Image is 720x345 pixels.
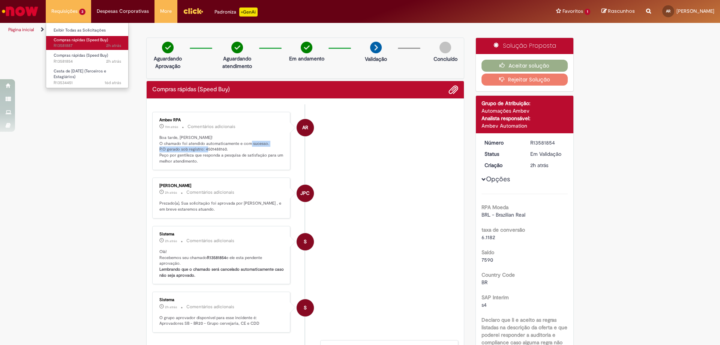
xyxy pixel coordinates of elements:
time: 30/09/2025 14:23:30 [165,305,177,309]
span: 1 [585,9,590,15]
div: Sistema [159,232,284,237]
img: click_logo_yellow_360x200.png [183,5,203,17]
p: Prezado(a), Sua solicitação foi aprovada por [PERSON_NAME] , e em breve estaremos atuando. [159,200,284,212]
small: Comentários adicionais [187,124,235,130]
span: BR [481,279,487,286]
span: 2h atrás [530,162,548,169]
img: check-circle-green.png [162,42,174,53]
div: Em Validação [530,150,565,158]
a: Rascunhos [601,8,635,15]
p: O grupo aprovador disponível para esse incidente é: Aprovadores SB - BR20 - Grupo cervejaria, CE ... [159,315,284,327]
p: +GenAi [239,8,258,17]
time: 30/09/2025 14:23:21 [530,162,548,169]
div: Ambev RPA [297,119,314,136]
span: s4 [481,301,487,308]
button: Rejeitar Solução [481,74,568,86]
time: 30/09/2025 14:23:33 [165,239,177,243]
div: Sistema [159,298,284,302]
span: 3 [79,9,85,15]
span: 11m atrás [165,125,178,129]
span: R13581887 [54,43,121,49]
b: R13581854 [207,255,226,261]
img: check-circle-green.png [301,42,312,53]
div: R13581854 [530,139,565,146]
div: Solução Proposta [476,38,574,54]
span: Rascunhos [608,8,635,15]
span: S [304,233,307,251]
b: taxa de conversão [481,226,525,233]
span: R13581854 [54,59,121,65]
time: 30/09/2025 14:27:32 [106,43,121,48]
b: SAP Interim [481,294,509,301]
button: Aceitar solução [481,60,568,72]
span: 2h atrás [165,239,177,243]
span: AR [666,9,670,14]
p: Aguardando atendimento [219,55,255,70]
span: 6.1182 [481,234,495,241]
div: Automações Ambev [481,107,568,114]
b: Saldo [481,249,494,256]
span: AR [302,119,308,137]
time: 15/09/2025 09:47:52 [105,80,121,86]
small: Comentários adicionais [186,189,234,196]
span: Favoritos [562,8,583,15]
span: 2h atrás [165,305,177,309]
div: 30/09/2025 14:23:21 [530,161,565,169]
div: Ambev RPA [159,118,284,122]
a: Aberto R13581854 : Compras rápidas (Speed Buy) [46,51,129,65]
span: 7590 [481,256,493,263]
p: Concluído [433,55,457,63]
span: Compras rápidas (Speed Buy) [54,37,108,43]
div: Analista responsável: [481,114,568,122]
span: 2h atrás [165,190,177,195]
time: 30/09/2025 14:28:31 [165,190,177,195]
span: BRL - Brazilian Real [481,211,525,218]
span: S [304,299,307,317]
small: Comentários adicionais [186,304,234,310]
span: More [160,8,172,15]
ul: Requisições [46,23,129,88]
img: arrow-next.png [370,42,382,53]
b: RPA Moeda [481,204,508,211]
div: Ambev Automation [481,122,568,130]
a: Exibir Todas as Solicitações [46,26,129,35]
h2: Compras rápidas (Speed Buy) Histórico de tíquete [152,86,230,93]
span: Requisições [51,8,78,15]
div: System [297,233,314,250]
span: Cesta de [DATE] (Terceiros e Estagiários) [54,68,106,80]
div: Padroniza [214,8,258,17]
img: img-circle-grey.png [439,42,451,53]
img: ServiceNow [1,4,39,19]
dt: Criação [479,161,525,169]
p: Olá! Recebemos seu chamado e ele esta pendente aprovação. [159,249,284,279]
ul: Trilhas de página [6,23,474,37]
span: JPC [300,184,310,202]
span: Despesas Corporativas [97,8,149,15]
dt: Número [479,139,525,146]
img: check-circle-green.png [231,42,243,53]
span: R13534451 [54,80,121,86]
a: Aberto R13534451 : Cesta de Natal (Terceiros e Estagiários) [46,67,129,83]
small: Comentários adicionais [186,238,234,244]
div: Juliana Parizotto Coelho [297,185,314,202]
span: Compras rápidas (Speed Buy) [54,53,108,58]
dt: Status [479,150,525,158]
span: 2h atrás [106,59,121,64]
span: 16d atrás [105,80,121,86]
p: Boa tarde, [PERSON_NAME]! O chamado foi atendido automaticamente e com sucesso. P.O gerado sob re... [159,135,284,164]
div: [PERSON_NAME] [159,184,284,188]
button: Adicionar anexos [448,85,458,95]
b: Lembrando que o chamado será cancelado automaticamente caso não seja aprovado. [159,267,285,278]
p: Aguardando Aprovação [150,55,186,70]
p: Em andamento [289,55,324,62]
span: [PERSON_NAME] [676,8,714,14]
span: 2h atrás [106,43,121,48]
p: Validação [365,55,387,63]
div: Grupo de Atribuição: [481,99,568,107]
b: Country Code [481,271,515,278]
div: System [297,299,314,316]
a: Página inicial [8,27,34,33]
a: Aberto R13581887 : Compras rápidas (Speed Buy) [46,36,129,50]
time: 30/09/2025 16:09:20 [165,125,178,129]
